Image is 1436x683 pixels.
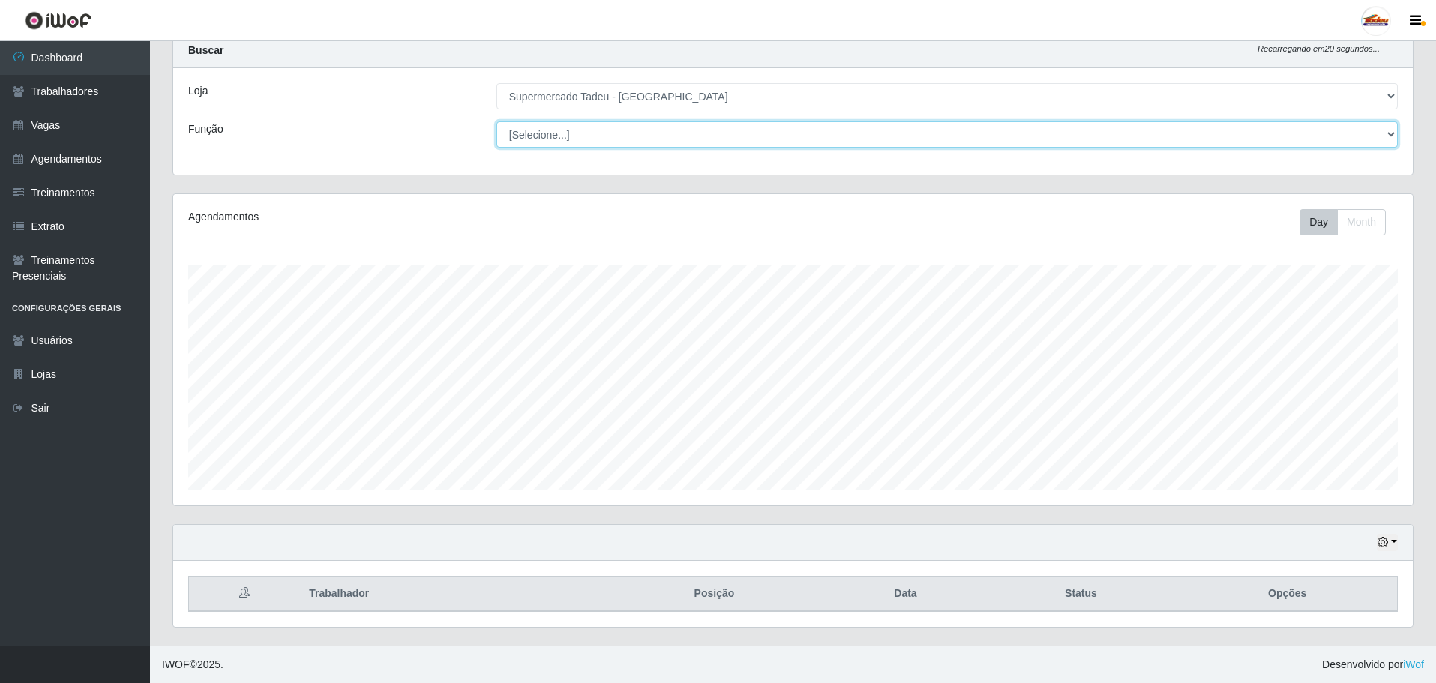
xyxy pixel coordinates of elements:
th: Opções [1177,577,1397,612]
button: Day [1300,209,1338,235]
th: Data [827,577,985,612]
span: IWOF [162,658,190,670]
button: Month [1337,209,1386,235]
i: Recarregando em 20 segundos... [1258,44,1380,53]
div: First group [1300,209,1386,235]
th: Posição [601,577,826,612]
a: iWof [1403,658,1424,670]
label: Função [188,121,223,137]
label: Loja [188,83,208,99]
span: © 2025 . [162,657,223,673]
th: Status [984,577,1177,612]
strong: Buscar [188,44,223,56]
div: Toolbar with button groups [1300,209,1398,235]
div: Agendamentos [188,209,679,225]
th: Trabalhador [300,577,601,612]
span: Desenvolvido por [1322,657,1424,673]
img: CoreUI Logo [25,11,91,30]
